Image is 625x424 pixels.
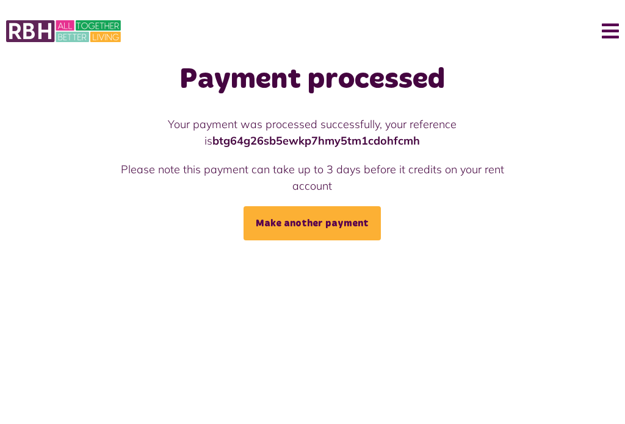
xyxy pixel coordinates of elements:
p: Please note this payment can take up to 3 days before it credits on your rent account [101,161,524,194]
a: Make another payment [244,206,381,240]
img: MyRBH [6,18,121,44]
p: Your payment was processed successfully, your reference is [101,116,524,149]
strong: btg64g26sb5ewkp7hmy5tm1cdohfcmh [212,134,420,148]
h1: Payment processed [101,62,524,98]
